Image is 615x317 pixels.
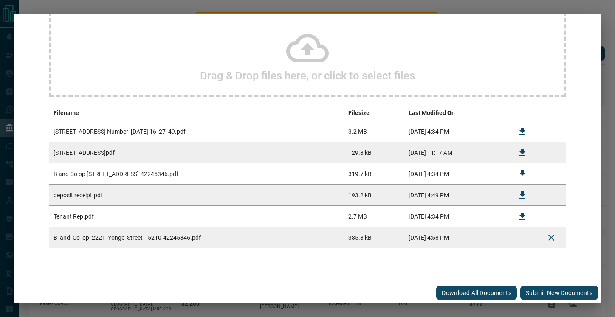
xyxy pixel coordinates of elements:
[344,206,404,227] td: 2.7 MB
[344,227,404,248] td: 385.8 kB
[537,105,566,121] th: delete file action column
[404,185,508,206] td: [DATE] 4:49 PM
[512,121,533,142] button: Download
[49,185,344,206] td: deposit receipt.pdf
[344,185,404,206] td: 193.2 kB
[49,142,344,163] td: [STREET_ADDRESS]pdf
[404,121,508,142] td: [DATE] 4:34 PM
[512,185,533,205] button: Download
[404,163,508,185] td: [DATE] 4:34 PM
[541,227,561,248] button: Delete
[49,12,566,97] div: Drag & Drop files here, or click to select files
[344,163,404,185] td: 319.7 kB
[49,206,344,227] td: Tenant Rep.pdf
[512,143,533,163] button: Download
[404,227,508,248] td: [DATE] 4:58 PM
[49,105,344,121] th: Filename
[508,105,537,121] th: download action column
[404,206,508,227] td: [DATE] 4:34 PM
[344,105,404,121] th: Filesize
[344,142,404,163] td: 129.8 kB
[344,121,404,142] td: 3.2 MB
[404,142,508,163] td: [DATE] 11:17 AM
[49,121,344,142] td: [STREET_ADDRESS] Number_[DATE] 16_27_49.pdf
[512,164,533,184] button: Download
[520,286,598,300] button: Submit new documents
[49,227,344,248] td: B_and_Co_op_2221_Yonge_Street__5210-42245346.pdf
[49,163,344,185] td: B and Co op [STREET_ADDRESS]-42245346.pdf
[512,206,533,227] button: Download
[200,69,415,82] h2: Drag & Drop files here, or click to select files
[436,286,517,300] button: Download All Documents
[404,105,508,121] th: Last Modified On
